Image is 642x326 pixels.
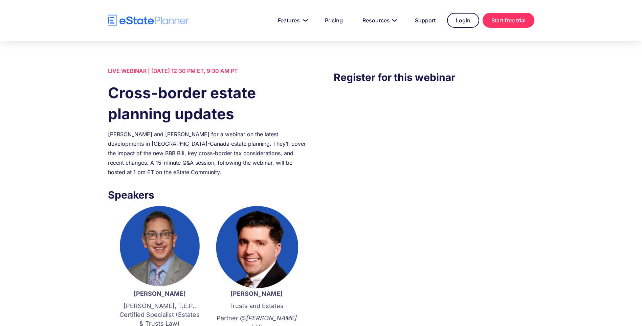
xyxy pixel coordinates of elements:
h3: Speakers [108,187,308,203]
h3: Register for this webinar [334,69,534,85]
a: Pricing [317,14,351,27]
div: [PERSON_NAME] and [PERSON_NAME] for a webinar on the latest developments in [GEOGRAPHIC_DATA]-Can... [108,129,308,177]
a: Support [407,14,444,27]
a: Features [270,14,313,27]
strong: [PERSON_NAME] [230,290,283,297]
strong: [PERSON_NAME] [134,290,186,297]
h1: Cross-border estate planning updates [108,82,308,124]
a: Login [447,13,479,28]
iframe: Form 0 [334,99,534,214]
div: LIVE WEBINAR | [DATE] 12:30 PM ET, 9:30 AM PT [108,66,308,76]
a: Resources [354,14,403,27]
a: Start free trial [483,13,534,28]
p: Trusts and Estates [215,302,298,310]
a: home [108,15,189,26]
